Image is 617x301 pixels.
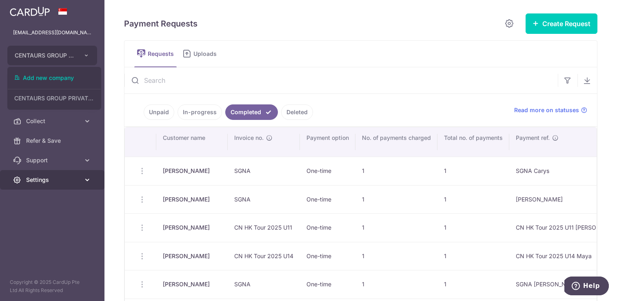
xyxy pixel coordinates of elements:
img: CardUp [10,7,50,16]
a: Unpaid [144,104,174,120]
span: Invoice no. [234,134,264,142]
span: Help [19,6,36,13]
span: Total no. of payments [444,134,503,142]
span: Settings [26,176,80,184]
a: Read more on statuses [514,106,587,114]
iframe: Opens a widget where you can find more information [564,277,609,297]
td: One-time [300,213,355,242]
td: [PERSON_NAME] [156,213,228,242]
td: 1 [355,185,437,214]
td: CN HK Tour 2025 U11 [228,213,300,242]
ul: CENTAURS GROUP PRIVATE LIMITED [7,67,101,110]
button: Create Request [526,13,597,34]
td: SGNA [228,270,300,299]
span: No. of payments charged [362,134,431,142]
td: [PERSON_NAME] [156,157,228,185]
td: CN HK Tour 2025 U14 [228,242,300,270]
input: Search [124,67,558,93]
a: In-progress [178,104,222,120]
span: Refer & Save [26,137,80,145]
span: Read more on statuses [514,106,579,114]
td: 1 [437,185,509,214]
a: Completed [225,104,278,120]
td: 1 [437,157,509,185]
span: Support [26,156,80,164]
span: Payment option [306,134,349,142]
span: Requests [148,50,177,58]
a: Add new company [8,71,101,85]
th: Customer name [156,127,228,157]
td: 1 [355,213,437,242]
td: One-time [300,270,355,299]
span: Collect [26,117,80,125]
td: One-time [300,185,355,214]
td: SGNA [228,185,300,214]
span: Uploads [193,50,222,58]
td: 1 [355,157,437,185]
td: SGNA [228,157,300,185]
td: 1 [355,242,437,270]
th: Total no. of payments [437,127,509,157]
a: Uploads [180,41,222,67]
a: Deleted [281,104,313,120]
th: Payment option [300,127,355,157]
p: [EMAIL_ADDRESS][DOMAIN_NAME] [13,29,91,37]
button: CENTAURS GROUP PRIVATE LIMITED [7,46,97,65]
th: Invoice no. [228,127,300,157]
td: 1 [437,213,509,242]
th: No. of payments charged [355,127,437,157]
td: One-time [300,242,355,270]
a: Requests [134,41,177,67]
span: CENTAURS GROUP PRIVATE LIMITED [15,51,75,60]
td: [PERSON_NAME] [156,185,228,214]
span: Payment ref. [516,134,550,142]
td: 1 [437,270,509,299]
td: [PERSON_NAME] [156,270,228,299]
td: [PERSON_NAME] [156,242,228,270]
a: CENTAURS GROUP PRIVATE LIMITED [8,91,101,106]
td: 1 [355,270,437,299]
td: One-time [300,157,355,185]
td: 1 [437,242,509,270]
h5: Payment Requests [124,17,198,30]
